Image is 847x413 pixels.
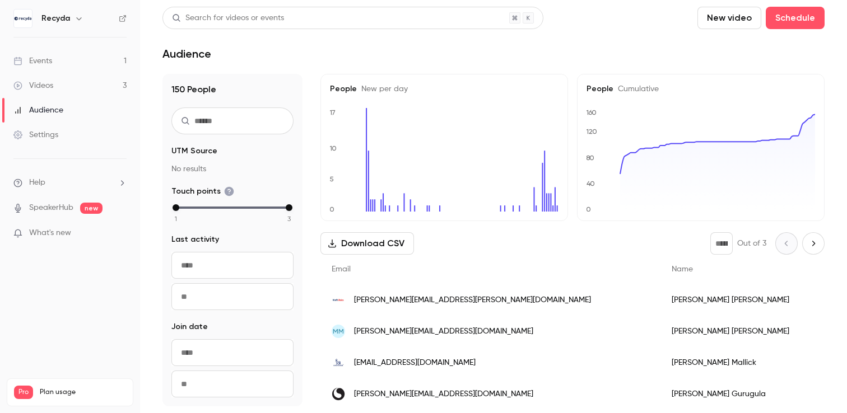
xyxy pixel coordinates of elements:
[171,186,234,197] span: Touch points
[802,232,825,255] button: Next page
[171,163,294,175] p: No results
[354,294,591,306] span: [PERSON_NAME][EMAIL_ADDRESS][PERSON_NAME][DOMAIN_NAME]
[287,214,291,224] span: 3
[672,265,693,273] span: Name
[80,203,103,214] span: new
[175,214,177,224] span: 1
[586,128,597,135] text: 120
[660,378,825,410] div: [PERSON_NAME] Gurugula
[586,205,591,213] text: 0
[13,80,53,91] div: Videos
[660,284,825,316] div: [PERSON_NAME] [PERSON_NAME]
[171,83,294,96] h1: 150 People
[171,283,294,310] input: To
[332,387,345,401] img: commscope.com
[113,228,127,238] iframe: Noticeable Trigger
[587,83,815,95] h5: People
[171,321,208,332] span: Join date
[697,7,761,29] button: New video
[613,85,659,93] span: Cumulative
[354,326,533,337] span: [PERSON_NAME][EMAIL_ADDRESS][DOMAIN_NAME]
[286,204,292,211] div: max
[29,227,71,239] span: What's new
[171,146,217,157] span: UTM Source
[14,386,33,399] span: Pro
[587,180,595,187] text: 40
[660,347,825,378] div: [PERSON_NAME] Mallick
[29,202,73,214] a: SpeakerHub
[171,370,294,397] input: To
[333,326,344,336] span: MM
[13,55,52,67] div: Events
[332,265,351,273] span: Email
[332,293,345,307] img: kraftheinz.com
[330,83,559,95] h5: People
[737,238,766,249] p: Out of 3
[357,85,408,93] span: New per day
[107,399,126,409] p: / 150
[329,144,337,152] text: 10
[171,234,219,245] span: Last activity
[14,399,35,409] p: Videos
[586,109,597,116] text: 160
[354,357,476,369] span: [EMAIL_ADDRESS][DOMAIN_NAME]
[320,232,414,255] button: Download CSV
[173,204,179,211] div: min
[162,47,211,60] h1: Audience
[660,316,825,347] div: [PERSON_NAME] [PERSON_NAME]
[40,388,126,397] span: Plan usage
[586,154,594,162] text: 80
[329,175,334,183] text: 5
[172,12,284,24] div: Search for videos or events
[13,177,127,189] li: help-dropdown-opener
[14,10,32,27] img: Recyda
[41,13,70,24] h6: Recyda
[171,339,294,366] input: From
[107,401,110,407] span: 3
[13,129,58,140] div: Settings
[354,388,533,400] span: [PERSON_NAME][EMAIL_ADDRESS][DOMAIN_NAME]
[29,177,45,189] span: Help
[332,356,345,369] img: novonordisk.com
[171,252,294,279] input: From
[13,105,63,116] div: Audience
[329,109,336,116] text: 17
[329,205,334,213] text: 0
[766,7,825,29] button: Schedule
